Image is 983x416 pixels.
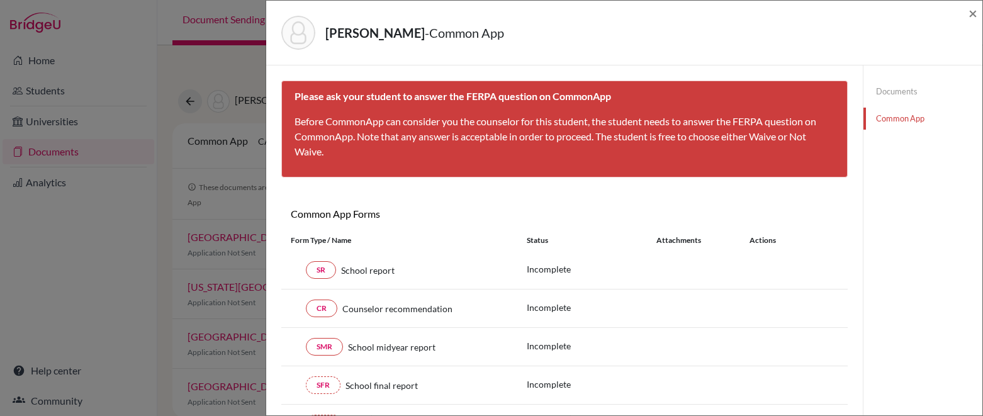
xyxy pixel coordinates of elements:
div: Actions [734,235,812,246]
a: SFR [306,376,340,394]
div: Attachments [656,235,734,246]
div: Form Type / Name [281,235,517,246]
strong: [PERSON_NAME] [325,25,425,40]
a: Documents [863,81,982,103]
span: School report [341,264,395,277]
span: Counselor recommendation [342,302,452,315]
p: Incomplete [527,378,656,391]
b: Please ask your student to answer the FERPA question on CommonApp [295,90,611,102]
h6: Common App Forms [281,208,565,220]
div: Status [527,235,656,246]
a: SR [306,261,336,279]
button: Close [969,6,977,21]
span: School midyear report [348,340,435,354]
a: Common App [863,108,982,130]
a: SMR [306,338,343,356]
a: CR [306,300,337,317]
p: Incomplete [527,339,656,352]
p: Incomplete [527,301,656,314]
p: Incomplete [527,262,656,276]
span: School final report [345,379,418,392]
span: × [969,4,977,22]
span: - Common App [425,25,504,40]
p: Before CommonApp can consider you the counselor for this student, the student needs to answer the... [295,114,834,159]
